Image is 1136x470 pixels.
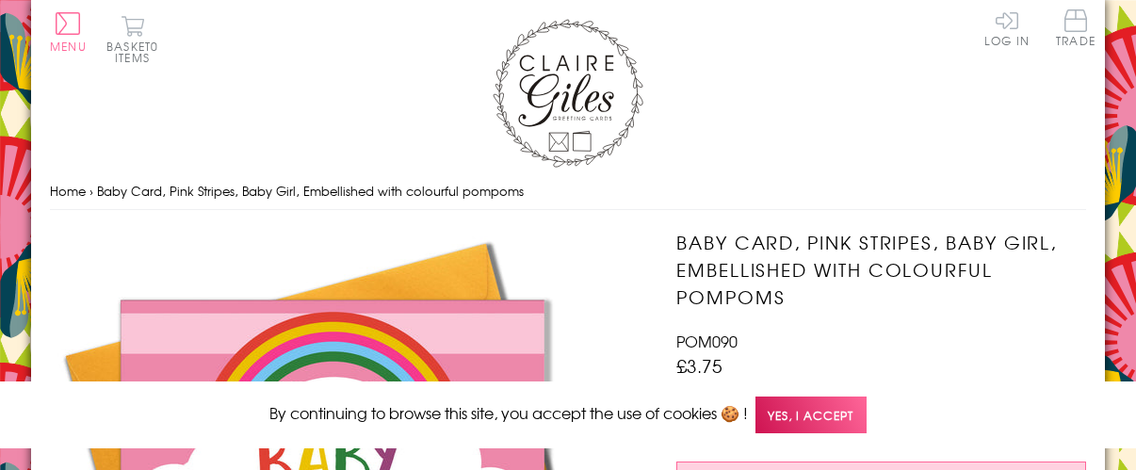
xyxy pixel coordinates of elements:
a: Home [50,182,86,200]
span: Menu [50,38,87,55]
img: Claire Giles Greetings Cards [493,19,643,168]
span: POM090 [676,330,738,352]
button: Menu [50,12,87,52]
span: Trade [1056,9,1095,46]
a: Trade [1056,9,1095,50]
span: Yes, I accept [755,397,867,433]
span: 0 items [115,38,158,66]
nav: breadcrumbs [50,172,1086,211]
a: Log In [984,9,1030,46]
span: › [89,182,93,200]
span: £3.75 [676,352,722,379]
span: Baby Card, Pink Stripes, Baby Girl, Embellished with colourful pompoms [97,182,524,200]
h1: Baby Card, Pink Stripes, Baby Girl, Embellished with colourful pompoms [676,229,1086,310]
button: Basket0 items [106,15,158,63]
